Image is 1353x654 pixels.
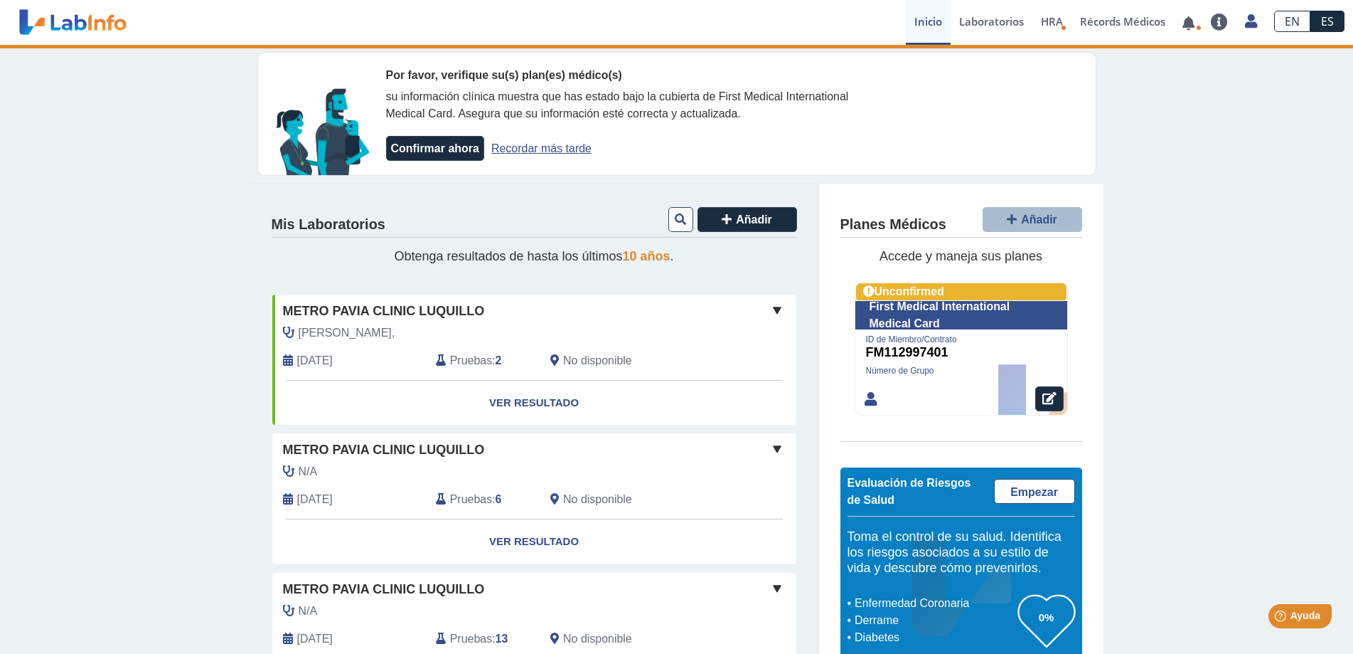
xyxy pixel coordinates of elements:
div: : [425,631,540,648]
span: Pruebas [450,352,492,369]
a: Ver Resultado [272,519,796,564]
b: 2 [496,354,502,366]
button: Añadir [697,207,797,232]
span: Evaluación de Riesgos de Salud [847,477,971,506]
span: N/A [299,603,318,620]
span: Metro Pavia Clinic Luquillo [283,441,485,460]
span: 2025-03-31 [297,491,333,508]
span: Añadir [1021,213,1057,226]
li: Enfermedad Coronaria [851,595,1018,612]
span: No disponible [563,491,632,508]
a: EN [1274,11,1310,32]
b: 13 [496,633,508,645]
span: Accede y maneja sus planes [879,249,1042,263]
span: No disponible [563,352,632,369]
button: Añadir [983,207,1082,232]
h5: Toma el control de su salud. Identifica los riesgos asociados a su estilo de vida y descubre cómo... [847,529,1075,576]
a: Recordar más tarde [491,142,592,154]
h3: 0% [1018,608,1075,626]
a: Empezar [994,479,1075,504]
div: : [425,491,540,508]
span: Pruebas [450,631,492,648]
span: N/A [299,463,318,480]
h4: Mis Laboratorios [272,216,385,233]
div: Por favor, verifique su(s) plan(es) médico(s) [386,67,891,84]
span: Obtenga resultados de hasta los últimos . [394,249,673,263]
div: : [425,352,540,369]
span: HRA [1041,14,1063,28]
span: Pruebas [450,491,492,508]
span: 2024-11-13 [297,631,333,648]
span: No disponible [563,631,632,648]
h4: Planes Médicos [840,216,946,233]
span: 10 años [623,249,670,263]
span: Metro Pavia Clinic Luquillo [283,580,485,599]
span: Cruz Fernandez, [299,325,395,342]
span: 2025-08-12 [297,352,333,369]
li: Diabetes [851,629,1018,646]
li: Derrame [851,612,1018,629]
span: Empezar [1010,486,1058,498]
a: ES [1310,11,1344,32]
a: Ver Resultado [272,381,796,426]
span: Metro Pavia Clinic Luquillo [283,302,485,321]
button: Confirmar ahora [386,136,484,161]
b: 6 [496,493,502,505]
span: Añadir [736,213,772,226]
span: su información clínica muestra que has estado bajo la cubierta de First Medical International Med... [386,90,849,120]
iframe: Help widget launcher [1226,598,1337,638]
